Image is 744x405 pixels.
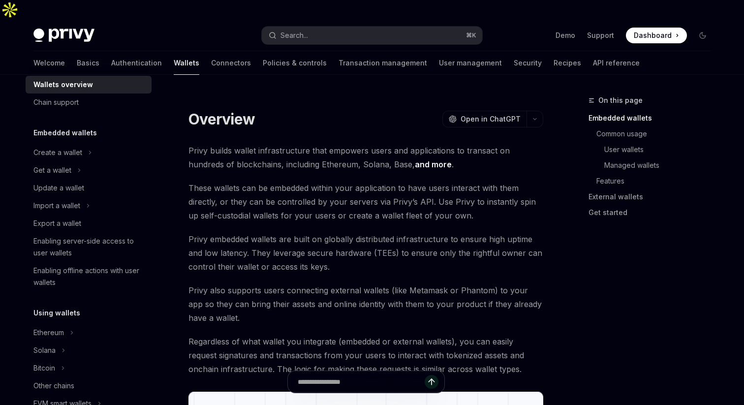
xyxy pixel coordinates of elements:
[626,28,687,43] a: Dashboard
[33,307,80,319] h5: Using wallets
[596,126,718,142] a: Common usage
[596,173,718,189] a: Features
[26,377,152,395] a: Other chains
[280,30,308,41] div: Search...
[598,94,643,106] span: On this page
[604,157,718,173] a: Managed wallets
[461,114,521,124] span: Open in ChatGPT
[188,232,543,274] span: Privy embedded wallets are built on globally distributed infrastructure to ensure high uptime and...
[33,218,81,229] div: Export a wallet
[514,51,542,75] a: Security
[589,205,718,220] a: Get started
[589,110,718,126] a: Embedded wallets
[26,179,152,197] a: Update a wallet
[33,380,74,392] div: Other chains
[188,181,543,222] span: These wallets can be embedded within your application to have users interact with them directly, ...
[695,28,711,43] button: Toggle dark mode
[33,362,55,374] div: Bitcoin
[634,31,672,40] span: Dashboard
[33,164,71,176] div: Get a wallet
[26,93,152,111] a: Chain support
[26,232,152,262] a: Enabling server-side access to user wallets
[604,142,718,157] a: User wallets
[33,200,80,212] div: Import a wallet
[188,335,543,376] span: Regardless of what wallet you integrate (embedded or external wallets), you can easily request si...
[33,127,97,139] h5: Embedded wallets
[439,51,502,75] a: User management
[262,27,482,44] button: Search...⌘K
[593,51,640,75] a: API reference
[466,31,476,39] span: ⌘ K
[33,344,56,356] div: Solana
[188,144,543,171] span: Privy builds wallet infrastructure that empowers users and applications to transact on hundreds o...
[33,29,94,42] img: dark logo
[111,51,162,75] a: Authentication
[587,31,614,40] a: Support
[26,76,152,93] a: Wallets overview
[33,79,93,91] div: Wallets overview
[339,51,427,75] a: Transaction management
[554,51,581,75] a: Recipes
[33,147,82,158] div: Create a wallet
[263,51,327,75] a: Policies & controls
[33,327,64,339] div: Ethereum
[188,110,255,128] h1: Overview
[188,283,543,325] span: Privy also supports users connecting external wallets (like Metamask or Phantom) to your app so t...
[211,51,251,75] a: Connectors
[425,375,438,389] button: Send message
[33,182,84,194] div: Update a wallet
[33,235,146,259] div: Enabling server-side access to user wallets
[174,51,199,75] a: Wallets
[77,51,99,75] a: Basics
[589,189,718,205] a: External wallets
[556,31,575,40] a: Demo
[26,215,152,232] a: Export a wallet
[33,51,65,75] a: Welcome
[415,159,452,170] a: and more
[26,262,152,291] a: Enabling offline actions with user wallets
[33,265,146,288] div: Enabling offline actions with user wallets
[33,96,79,108] div: Chain support
[442,111,527,127] button: Open in ChatGPT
